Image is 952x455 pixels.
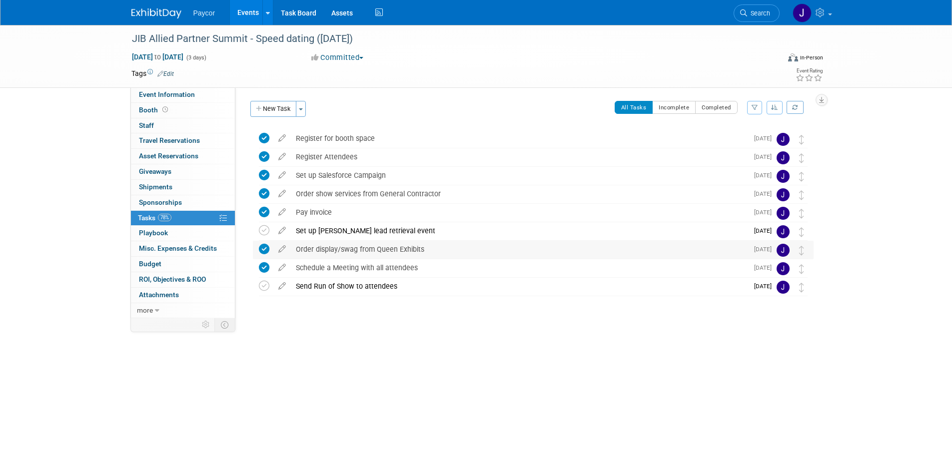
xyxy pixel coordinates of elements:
span: 78% [158,214,171,221]
span: [DATE] [754,172,777,179]
img: Jenny Campbell [777,133,790,146]
img: Jenny Campbell [777,170,790,183]
div: Register for booth space [291,130,748,147]
span: Event Information [139,90,195,98]
a: Playbook [131,226,235,241]
img: Jenny Campbell [777,151,790,164]
i: Move task [799,172,804,181]
a: edit [273,189,291,198]
button: Completed [695,101,738,114]
a: Edit [157,70,174,77]
a: more [131,303,235,318]
img: Jenny Campbell [777,188,790,201]
button: Incomplete [652,101,696,114]
span: more [137,306,153,314]
td: Tags [131,68,174,78]
a: Search [734,4,780,22]
span: [DATE] [754,283,777,290]
span: Attachments [139,291,179,299]
i: Move task [799,153,804,163]
span: Misc. Expenses & Credits [139,244,217,252]
a: edit [273,171,291,180]
span: [DATE] [754,209,777,216]
div: Order display/swag from Queen Exhibits [291,241,748,258]
span: Tasks [138,214,171,222]
a: edit [273,208,291,217]
a: Booth [131,103,235,118]
a: Giveaways [131,164,235,179]
button: Committed [308,52,367,63]
span: ROI, Objectives & ROO [139,275,206,283]
span: Budget [139,260,161,268]
span: Asset Reservations [139,152,198,160]
a: edit [273,245,291,254]
span: Paycor [193,9,215,17]
span: Booth not reserved yet [160,106,170,113]
img: Jenny Campbell [777,225,790,238]
span: Giveaways [139,167,171,175]
i: Move task [799,227,804,237]
i: Move task [799,190,804,200]
div: Order show services from General Contractor [291,185,748,202]
a: Event Information [131,87,235,102]
a: Refresh [787,101,804,114]
a: edit [273,263,291,272]
div: Register Attendees [291,148,748,165]
span: Booth [139,106,170,114]
a: Asset Reservations [131,149,235,164]
a: Travel Reservations [131,133,235,148]
a: edit [273,226,291,235]
a: edit [273,134,291,143]
i: Move task [799,246,804,255]
span: to [153,53,162,61]
img: Jenny Campbell [777,207,790,220]
a: ROI, Objectives & ROO [131,272,235,287]
a: Misc. Expenses & Credits [131,241,235,256]
div: Set up Salesforce Campaign [291,167,748,184]
i: Move task [799,283,804,292]
div: Event Format [721,52,824,67]
div: Schedule a Meeting with all attendees [291,259,748,276]
span: (3 days) [185,54,206,61]
button: New Task [250,101,296,117]
span: [DATE] [DATE] [131,52,184,61]
i: Move task [799,264,804,274]
span: Staff [139,121,154,129]
td: Toggle Event Tabs [214,318,235,331]
img: Format-Inperson.png [788,53,798,61]
a: Tasks78% [131,211,235,226]
img: Jenny Campbell [777,262,790,275]
div: Pay invoice [291,204,748,221]
div: Event Rating [796,68,823,73]
a: edit [273,152,291,161]
span: [DATE] [754,246,777,253]
img: Jenny Campbell [777,281,790,294]
span: Playbook [139,229,168,237]
span: [DATE] [754,227,777,234]
span: [DATE] [754,190,777,197]
span: Shipments [139,183,172,191]
img: Jenny Campbell [777,244,790,257]
button: All Tasks [615,101,653,114]
img: Jenny Campbell [793,3,812,22]
span: Search [747,9,770,17]
a: Budget [131,257,235,272]
div: Send Run of Show to attendees [291,278,748,295]
span: [DATE] [754,153,777,160]
div: Set up [PERSON_NAME] lead retrieval event [291,222,748,239]
a: Shipments [131,180,235,195]
a: edit [273,282,291,291]
td: Personalize Event Tab Strip [197,318,215,331]
a: Sponsorships [131,195,235,210]
i: Move task [799,209,804,218]
div: JIB Allied Partner Summit - Speed dating ([DATE]) [128,30,765,48]
a: Attachments [131,288,235,303]
span: [DATE] [754,135,777,142]
img: ExhibitDay [131,8,181,18]
i: Move task [799,135,804,144]
div: In-Person [800,54,823,61]
span: Sponsorships [139,198,182,206]
a: Staff [131,118,235,133]
span: [DATE] [754,264,777,271]
span: Travel Reservations [139,136,200,144]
